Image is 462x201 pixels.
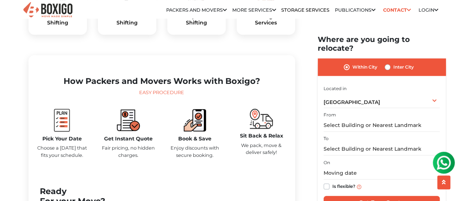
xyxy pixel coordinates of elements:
h2: Where are you going to relocate? [318,35,446,53]
label: On [324,159,330,166]
a: CorporateShifting [173,13,220,26]
button: scroll up [437,175,450,189]
img: boxigo_packers_and_movers_compare [117,109,140,132]
p: Choose a [DATE] that fits your schedule. [34,144,90,158]
a: Storage Services [281,7,329,13]
h5: Storage Services [243,13,289,26]
h5: Pick Your Date [34,136,90,142]
span: [GEOGRAPHIC_DATA] [324,99,380,105]
img: whatsapp-icon.svg [7,7,22,22]
a: Publications [335,7,375,13]
label: Located in [324,85,347,92]
label: Inter City [393,63,414,71]
a: More services [232,7,276,13]
label: Is flexible? [332,182,355,190]
p: Fair pricing, no hidden charges. [101,144,156,158]
a: Login [418,7,438,13]
img: boxigo_packers_and_movers_plan [50,109,73,132]
a: Contact [381,4,413,16]
a: HouseShifting [34,13,81,26]
input: Moving date [324,167,440,179]
label: To [324,135,329,142]
img: info [357,184,361,189]
p: We pack, move & deliver safely! [234,142,289,156]
img: boxigo_packers_and_movers_book [183,109,206,132]
div: Easy Procedure [34,89,289,96]
h5: Vehicle Shifting [104,13,150,26]
h5: House Shifting [34,13,81,26]
h5: Corporate Shifting [173,13,220,26]
h5: Sit Back & Relax [234,133,289,139]
p: Enjoy discounts with secure booking. [167,144,223,158]
h2: How Packers and Movers Works with Boxigo? [34,76,289,86]
label: Within City [352,63,377,71]
h5: Book & Save [167,136,223,142]
a: VehicleShifting [104,13,150,26]
a: Packers and Movers [166,7,227,13]
a: StorageServices [243,13,289,26]
img: boxigo_packers_and_movers_move [250,109,273,129]
label: From [324,112,336,118]
img: Boxigo [22,1,73,19]
input: Select Building or Nearest Landmark [324,143,440,155]
h5: Get Instant Quote [101,136,156,142]
input: Select Building or Nearest Landmark [324,119,440,132]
